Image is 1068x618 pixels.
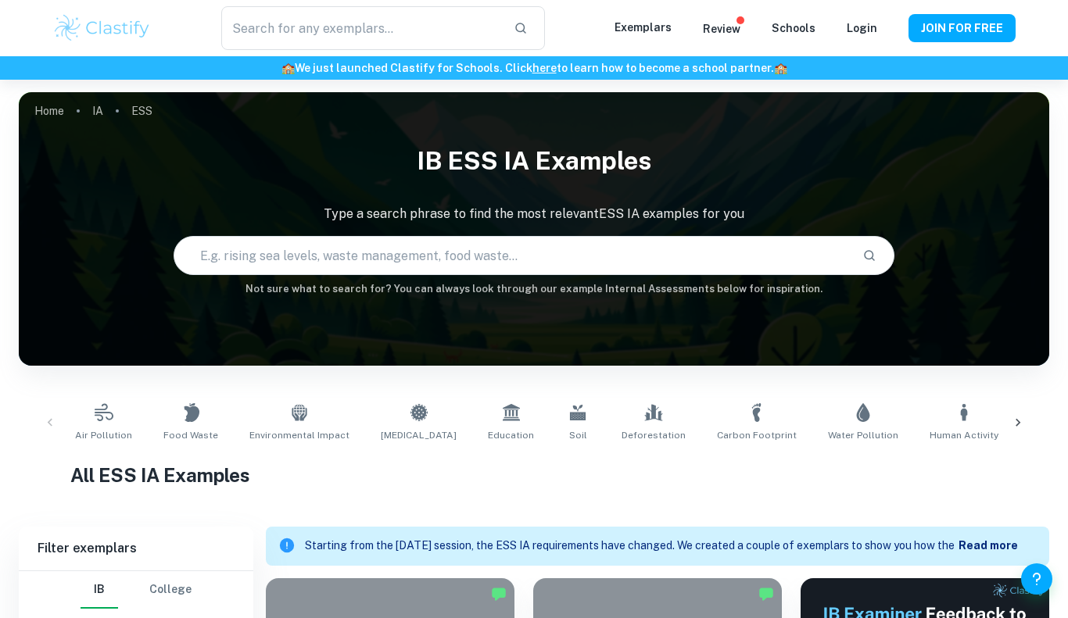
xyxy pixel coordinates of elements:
[703,20,740,38] p: Review
[305,538,959,555] p: Starting from the [DATE] session, the ESS IA requirements have changed. We created a couple of ex...
[249,428,349,442] span: Environmental Impact
[75,428,132,442] span: Air Pollution
[959,539,1018,552] b: Read more
[717,428,797,442] span: Carbon Footprint
[622,428,686,442] span: Deforestation
[92,100,103,122] a: IA
[19,205,1049,223] p: Type a search phrase to find the most relevant ESS IA examples for you
[615,19,672,36] p: Exemplars
[774,62,787,74] span: 🏫
[856,242,883,269] button: Search
[1021,563,1052,595] button: Help and Feedback
[491,586,507,602] img: Marked
[281,62,295,74] span: 🏫
[847,22,877,34] a: Login
[3,59,1065,77] h6: We just launched Clastify for Schools. Click to learn how to become a school partner.
[149,571,192,609] button: College
[909,14,1016,42] button: JOIN FOR FREE
[19,527,253,570] h6: Filter exemplars
[174,234,851,277] input: E.g. rising sea levels, waste management, food waste...
[81,571,192,609] div: Filter type choice
[34,100,64,122] a: Home
[930,428,998,442] span: Human Activity
[381,428,457,442] span: [MEDICAL_DATA]
[221,6,501,50] input: Search for any exemplars...
[52,13,152,44] img: Clastify logo
[488,428,534,442] span: Education
[772,22,815,34] a: Schools
[81,571,118,609] button: IB
[163,428,218,442] span: Food Waste
[19,281,1049,297] h6: Not sure what to search for? You can always look through our example Internal Assessments below f...
[532,62,557,74] a: here
[828,428,898,442] span: Water Pollution
[569,428,587,442] span: Soil
[19,136,1049,186] h1: IB ESS IA examples
[758,586,774,602] img: Marked
[131,102,152,120] p: ESS
[70,461,998,489] h1: All ESS IA Examples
